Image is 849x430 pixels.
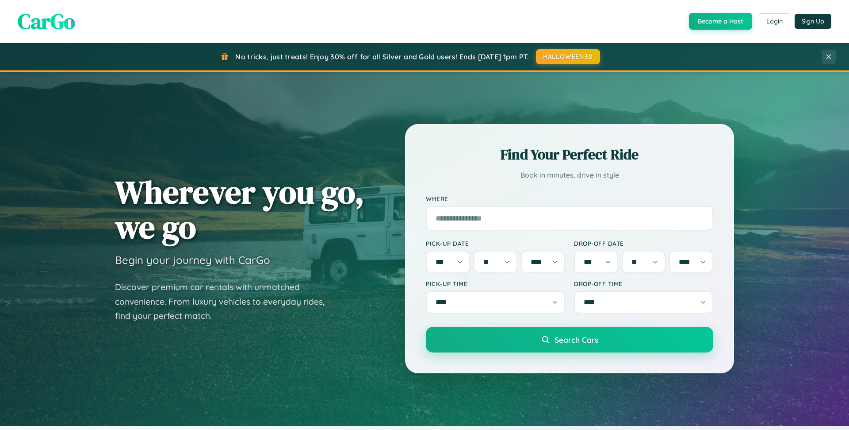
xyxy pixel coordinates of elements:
[426,195,713,202] label: Where
[536,49,600,64] button: HALLOWEEN30
[426,240,565,247] label: Pick-up Date
[426,280,565,287] label: Pick-up Time
[426,327,713,353] button: Search Cars
[115,253,270,267] h3: Begin your journey with CarGo
[18,7,75,36] span: CarGo
[574,240,713,247] label: Drop-off Date
[759,13,790,29] button: Login
[115,174,364,244] h1: Wherever you go, we go
[426,145,713,164] h2: Find Your Perfect Ride
[555,335,598,345] span: Search Cars
[115,280,336,323] p: Discover premium car rentals with unmatched convenience. From luxury vehicles to everyday rides, ...
[426,169,713,182] p: Book in minutes, drive in style
[574,280,713,287] label: Drop-off Time
[689,13,752,30] button: Become a Host
[235,52,529,61] span: No tricks, just treats! Enjoy 30% off for all Silver and Gold users! Ends [DATE] 1pm PT.
[795,14,831,29] button: Sign Up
